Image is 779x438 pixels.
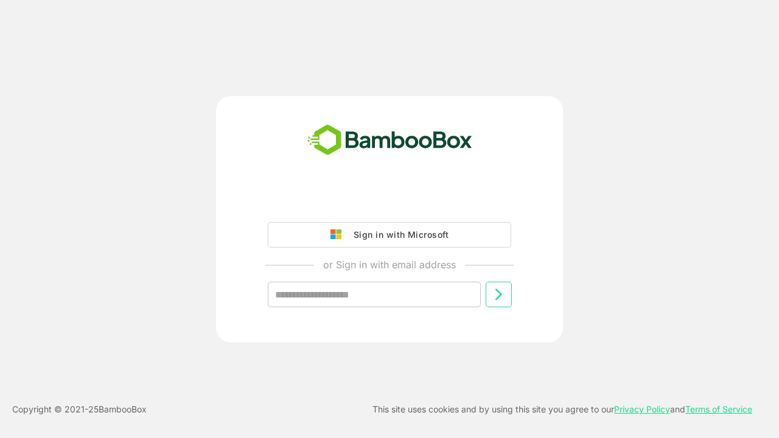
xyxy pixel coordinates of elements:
p: Copyright © 2021- 25 BambooBox [12,402,147,417]
p: or Sign in with email address [323,257,456,272]
div: Sign in with Microsoft [348,227,449,243]
button: Sign in with Microsoft [268,222,511,248]
a: Terms of Service [685,404,752,414]
img: google [330,229,348,240]
p: This site uses cookies and by using this site you agree to our and [372,402,752,417]
a: Privacy Policy [614,404,670,414]
iframe: Sign in with Google Button [262,188,517,215]
img: bamboobox [301,120,479,161]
